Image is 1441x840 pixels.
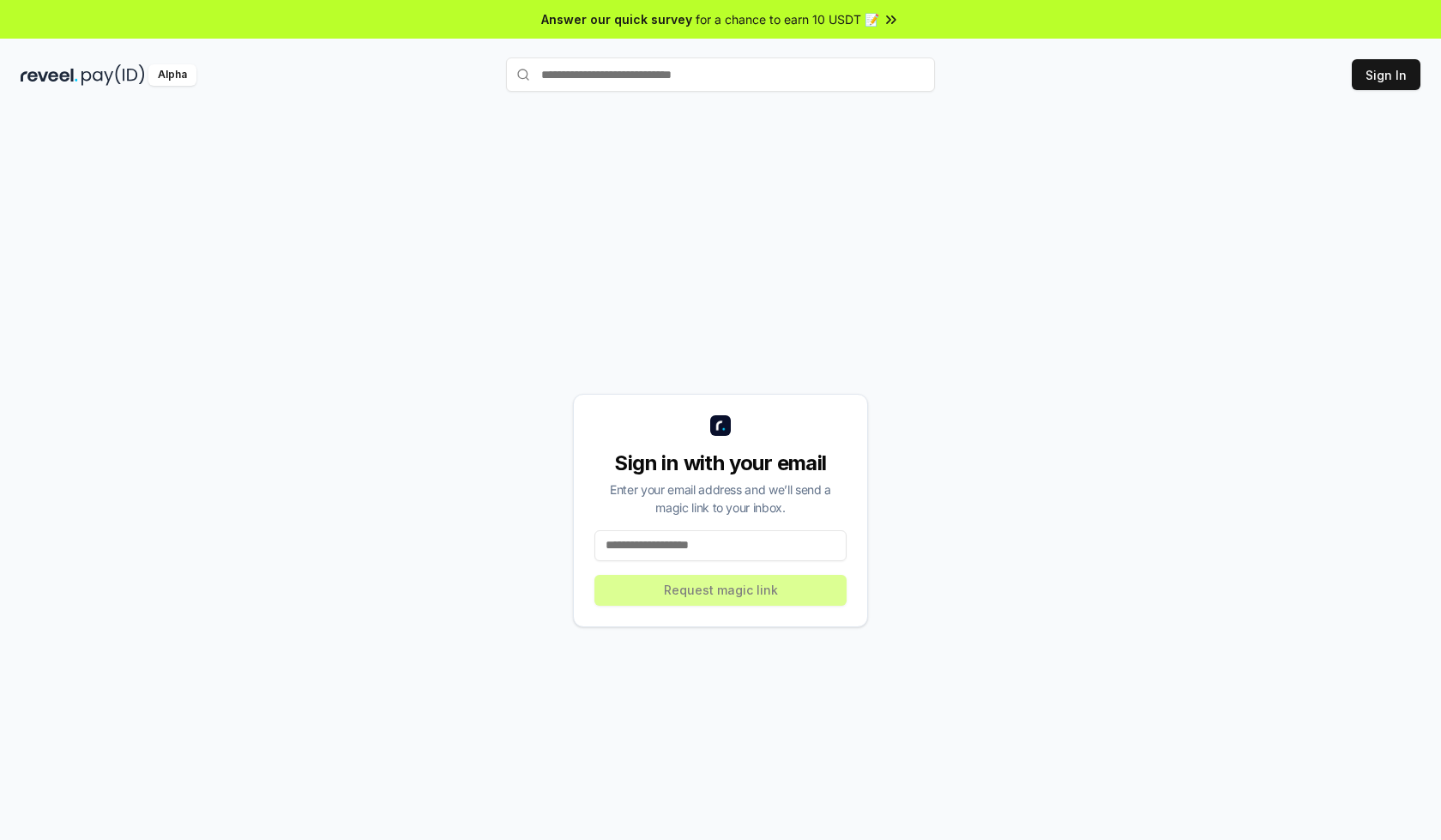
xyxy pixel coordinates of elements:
[594,480,847,517] div: Enter your email address and we’ll send a magic link to your inbox.
[710,415,731,436] img: logo_small
[81,64,145,86] img: pay_id
[696,10,879,28] span: for a chance to earn 10 USDT 📝
[148,64,196,86] div: Alpha
[21,64,78,86] img: reveel_dark
[594,450,847,477] div: Sign in with your email
[541,10,692,28] span: Answer our quick survey
[1352,59,1420,90] button: Sign In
